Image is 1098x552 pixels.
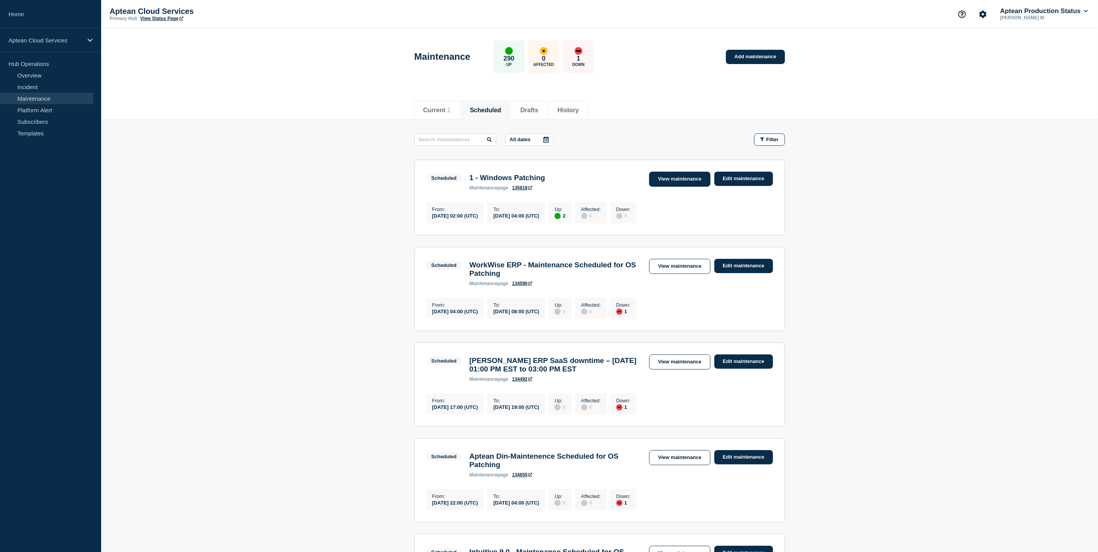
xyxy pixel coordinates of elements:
p: Primary Hub [110,16,137,21]
p: Down : [616,302,631,308]
a: Edit maintenance [714,172,773,186]
p: 1 [577,55,580,62]
button: Account settings [975,6,991,22]
div: down [616,309,623,315]
span: maintenance [469,185,497,191]
p: Affected : [581,493,601,499]
div: disabled [555,500,561,506]
div: 0 [616,212,631,219]
div: disabled [581,404,587,410]
div: [DATE] 02:00 (UTC) [432,212,478,219]
div: 1 [616,499,631,506]
h3: 1 - Windows Patching [469,174,545,182]
p: Up : [555,398,565,403]
p: From : [432,302,478,308]
div: [DATE] 04:00 (UTC) [493,499,539,506]
a: 134590 [512,281,532,286]
div: [DATE] 08:00 (UTC) [493,308,539,314]
div: down [616,500,623,506]
span: maintenance [469,281,497,286]
p: Affected : [581,398,601,403]
div: up [505,47,513,55]
h3: WorkWise ERP - Maintenance Scheduled for OS Patching [469,261,641,278]
div: disabled [581,213,587,219]
p: Affected : [581,302,601,308]
p: From : [432,206,478,212]
p: All dates [510,137,531,142]
button: Current 1 [423,107,451,114]
p: Aptean Cloud Services [110,7,264,16]
p: Down : [616,206,631,212]
a: View maintenance [649,354,710,370]
p: page [469,281,508,286]
a: Edit maintenance [714,259,773,273]
div: [DATE] 19:00 (UTC) [493,403,539,410]
span: maintenance [469,376,497,382]
div: 2 [555,212,565,219]
div: Scheduled [431,454,457,459]
a: View maintenance [649,259,710,274]
p: Up : [555,493,565,499]
div: up [555,213,561,219]
span: maintenance [469,472,497,478]
div: 1 [616,403,631,410]
button: All dates [506,133,553,146]
button: Support [954,6,970,22]
p: Aptean Cloud Services [8,37,83,44]
div: disabled [581,500,587,506]
p: To : [493,302,539,308]
a: View Status Page [140,16,183,21]
p: From : [432,493,478,499]
a: Edit maintenance [714,354,773,369]
div: [DATE] 22:00 (UTC) [432,499,478,506]
p: Affected [533,62,554,67]
p: page [469,472,508,478]
div: 0 [581,403,601,410]
p: 290 [504,55,514,62]
button: Filter [754,133,785,146]
div: 0 [581,212,601,219]
p: Down : [616,398,631,403]
div: [DATE] 17:00 (UTC) [432,403,478,410]
div: 0 [581,499,601,506]
div: disabled [616,213,623,219]
div: disabled [555,404,561,410]
div: Scheduled [431,175,457,181]
p: Up [506,62,512,67]
div: 0 [555,403,565,410]
a: View maintenance [649,450,710,465]
p: Affected : [581,206,601,212]
p: To : [493,493,539,499]
div: [DATE] 04:00 (UTC) [493,212,539,219]
div: [DATE] 04:00 (UTC) [432,308,478,314]
div: Scheduled [431,262,457,268]
div: disabled [555,309,561,315]
p: Up : [555,302,565,308]
button: Scheduled [470,107,501,114]
div: 0 [555,499,565,506]
button: Drafts [521,107,538,114]
p: Up : [555,206,565,212]
p: 0 [542,55,545,62]
p: Down : [616,493,631,499]
input: Search maintenances [414,133,496,146]
a: 135818 [512,185,532,191]
p: From : [432,398,478,403]
h3: [PERSON_NAME] ERP SaaS downtime – [DATE] 01:00 PM EST to 03:00 PM EST [469,356,641,373]
p: page [469,185,508,191]
a: 134492 [512,376,532,382]
p: To : [493,398,539,403]
p: page [469,376,508,382]
div: affected [540,47,548,55]
a: 134655 [512,472,532,478]
div: disabled [581,309,587,315]
h1: Maintenance [414,51,470,62]
div: 0 [555,308,565,315]
div: down [616,404,623,410]
a: View maintenance [649,172,710,187]
p: Down [572,62,585,67]
div: down [575,47,582,55]
a: Add maintenance [726,50,785,64]
button: History [558,107,579,114]
div: 0 [581,308,601,315]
